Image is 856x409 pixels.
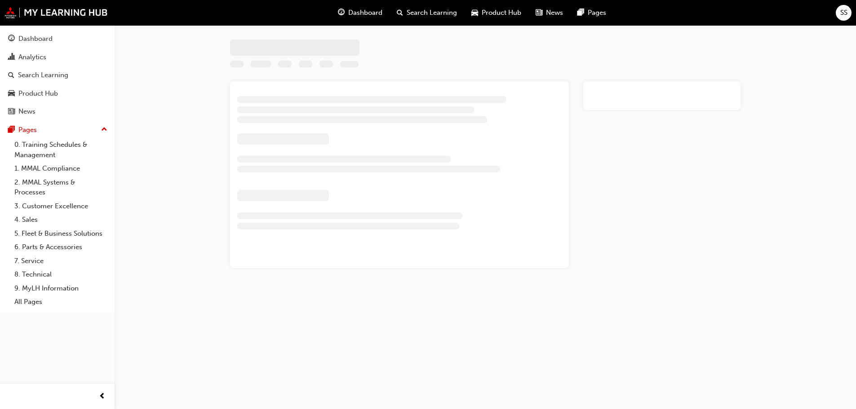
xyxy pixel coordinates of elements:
div: News [18,106,35,117]
div: Search Learning [18,70,68,80]
a: search-iconSearch Learning [390,4,464,22]
a: 8. Technical [11,268,111,281]
span: guage-icon [338,7,345,18]
a: news-iconNews [528,4,570,22]
a: 9. MyLH Information [11,281,111,295]
span: Product Hub [482,8,521,18]
span: SS [840,8,847,18]
a: 3. Customer Excellence [11,199,111,213]
a: Product Hub [4,85,111,102]
a: All Pages [11,295,111,309]
a: Dashboard [4,31,111,47]
div: Analytics [18,52,46,62]
a: guage-iconDashboard [331,4,390,22]
a: 5. Fleet & Business Solutions [11,227,111,241]
a: car-iconProduct Hub [464,4,528,22]
a: 4. Sales [11,213,111,227]
div: Dashboard [18,34,53,44]
a: Search Learning [4,67,111,84]
span: guage-icon [8,35,15,43]
a: 7. Service [11,254,111,268]
a: 6. Parts & Accessories [11,240,111,254]
span: News [546,8,563,18]
button: Pages [4,122,111,138]
span: car-icon [8,90,15,98]
span: chart-icon [8,53,15,62]
a: 1. MMAL Compliance [11,162,111,176]
button: SS [836,5,852,21]
button: DashboardAnalyticsSearch LearningProduct HubNews [4,29,111,122]
span: Learning resource code [340,62,359,69]
a: 0. Training Schedules & Management [11,138,111,162]
a: pages-iconPages [570,4,613,22]
span: prev-icon [99,391,106,402]
a: News [4,103,111,120]
span: car-icon [471,7,478,18]
span: search-icon [397,7,403,18]
span: search-icon [8,71,14,79]
span: up-icon [101,124,107,136]
span: Search Learning [407,8,457,18]
div: Pages [18,125,37,135]
img: mmal [4,7,108,18]
a: Analytics [4,49,111,66]
span: news-icon [536,7,542,18]
div: Product Hub [18,88,58,99]
a: 2. MMAL Systems & Processes [11,176,111,199]
span: pages-icon [577,7,584,18]
span: Pages [588,8,606,18]
span: pages-icon [8,126,15,134]
span: news-icon [8,108,15,116]
span: Dashboard [348,8,382,18]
